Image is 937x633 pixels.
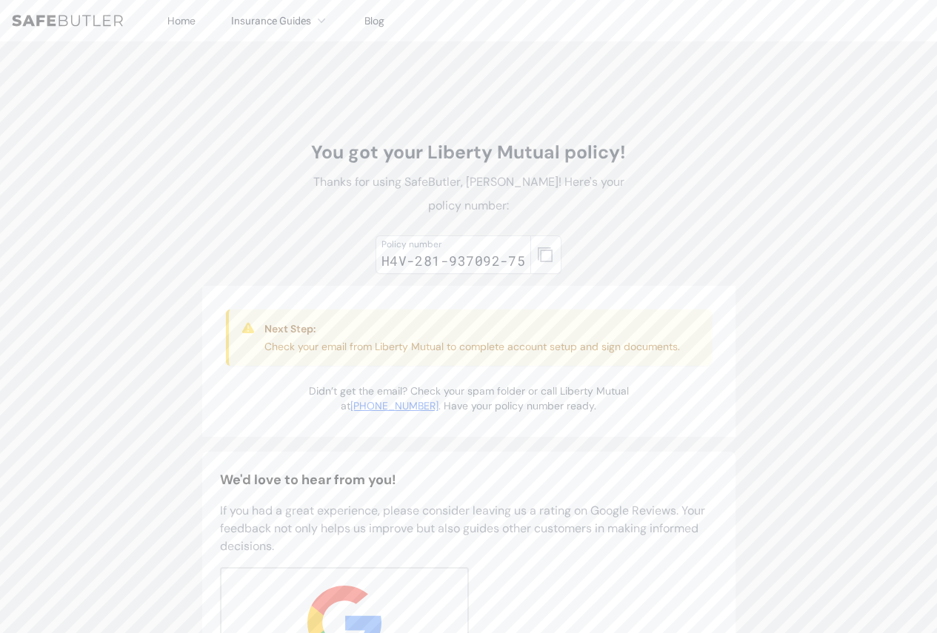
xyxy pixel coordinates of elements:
h1: You got your Liberty Mutual policy! [303,141,635,164]
button: Insurance Guides [231,12,329,30]
h3: Next Step: [264,321,680,336]
p: If you had a great experience, please consider leaving us a rating on Google Reviews. Your feedba... [220,502,718,555]
a: Home [167,14,196,27]
a: Blog [364,14,384,27]
h2: We'd love to hear from you! [220,469,718,490]
div: H4V-281-937092-75 [381,250,526,271]
div: Policy number [381,238,526,250]
p: Thanks for using SafeButler, [PERSON_NAME]! Here's your policy number: [303,170,635,218]
p: Didn’t get the email? Check your spam folder or call Liberty Mutual at . Have your policy number ... [303,384,635,413]
img: SafeButler Text Logo [12,15,123,27]
a: [PHONE_NUMBER] [350,399,439,412]
p: Check your email from Liberty Mutual to complete account setup and sign documents. [264,339,680,354]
